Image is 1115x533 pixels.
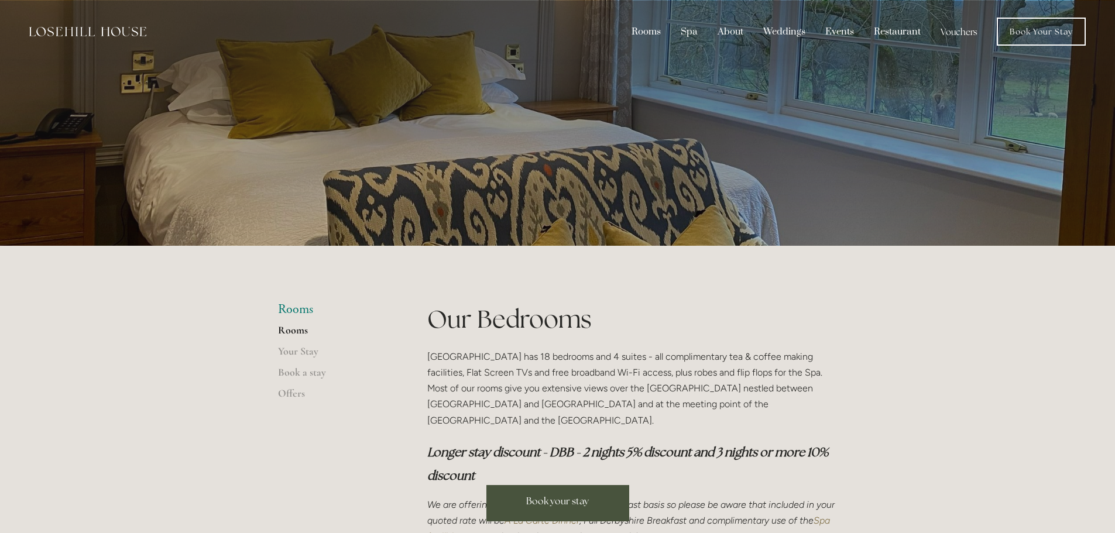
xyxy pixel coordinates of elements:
em: , Full Derbyshire Breakfast and complimentary use of the [579,515,814,526]
div: Rooms [623,20,670,43]
img: Losehill House [29,27,146,36]
h1: Our Bedrooms [427,302,838,336]
a: Your Stay [278,345,390,366]
a: Offers [278,387,390,408]
a: Book Your Stay [997,18,1086,46]
div: Restaurant [865,20,929,43]
a: Vouchers [932,20,986,43]
p: [GEOGRAPHIC_DATA] has 18 bedrooms and 4 suites - all complimentary tea & coffee making facilities... [427,349,838,428]
a: A La Carte Dinner [505,515,579,526]
em: Longer stay discount - DBB - 2 nights 5% discount and 3 nights or more 10% discount [427,444,831,483]
span: Book your stay [526,495,589,507]
a: Book your stay [486,485,629,521]
li: Rooms [278,302,390,317]
div: Events [816,20,863,43]
div: Weddings [754,20,814,43]
div: About [709,20,752,43]
div: Spa [672,20,706,43]
a: Book a stay [278,366,390,387]
a: Rooms [278,324,390,345]
em: We are offering rooms on a Dinner, Bed & Breakfast basis so please be aware that included in your... [427,499,837,526]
